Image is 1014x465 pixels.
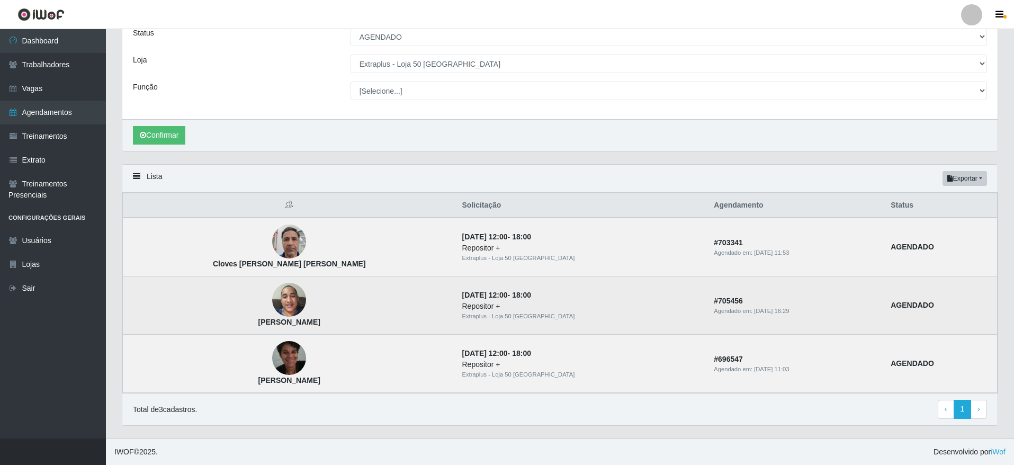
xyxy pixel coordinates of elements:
div: Agendado em: [714,307,878,316]
a: 1 [954,400,972,419]
th: Status [884,193,997,218]
img: Pablo Leopoldino de Souza [272,278,306,323]
time: 18:00 [512,291,531,299]
div: Agendado em: [714,248,878,257]
span: ‹ [945,405,947,413]
div: Repositor + [462,243,702,254]
strong: - [462,349,531,357]
strong: Cloves [PERSON_NAME] [PERSON_NAME] [213,260,366,268]
strong: - [462,291,531,299]
span: © 2025 . [114,446,158,458]
strong: AGENDADO [891,359,934,368]
label: Função [133,82,158,93]
span: › [977,405,980,413]
span: Desenvolvido por [934,446,1006,458]
label: Status [133,28,154,39]
img: CoreUI Logo [17,8,65,21]
th: Agendamento [707,193,884,218]
span: IWOF [114,448,134,456]
strong: # 696547 [714,355,743,363]
time: [DATE] 12:00 [462,232,508,241]
div: Extraplus - Loja 50 [GEOGRAPHIC_DATA] [462,254,702,263]
div: Agendado em: [714,365,878,374]
a: Previous [938,400,954,419]
time: 18:00 [512,232,531,241]
button: Confirmar [133,126,185,145]
strong: - [462,232,531,241]
div: Extraplus - Loja 50 [GEOGRAPHIC_DATA] [462,370,702,379]
th: Solicitação [456,193,708,218]
strong: AGENDADO [891,301,934,309]
img: Elani Gonçalves Da Silva [272,320,306,396]
strong: AGENDADO [891,243,934,251]
time: [DATE] 12:00 [462,349,508,357]
time: [DATE] 11:03 [754,366,789,372]
img: Cloves Neves Martins [272,219,306,264]
strong: [PERSON_NAME] [258,318,320,326]
div: Repositor + [462,359,702,370]
label: Loja [133,55,147,66]
time: [DATE] 11:53 [754,249,789,256]
time: [DATE] 16:29 [754,308,789,314]
a: Next [971,400,987,419]
strong: [PERSON_NAME] [258,376,320,384]
time: 18:00 [512,349,531,357]
div: Lista [122,165,998,193]
time: [DATE] 12:00 [462,291,508,299]
strong: # 703341 [714,238,743,247]
div: Extraplus - Loja 50 [GEOGRAPHIC_DATA] [462,312,702,321]
a: iWof [991,448,1006,456]
button: Exportar [943,171,987,186]
div: Repositor + [462,301,702,312]
nav: pagination [938,400,987,419]
p: Total de 3 cadastros. [133,404,197,415]
strong: # 705456 [714,297,743,305]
